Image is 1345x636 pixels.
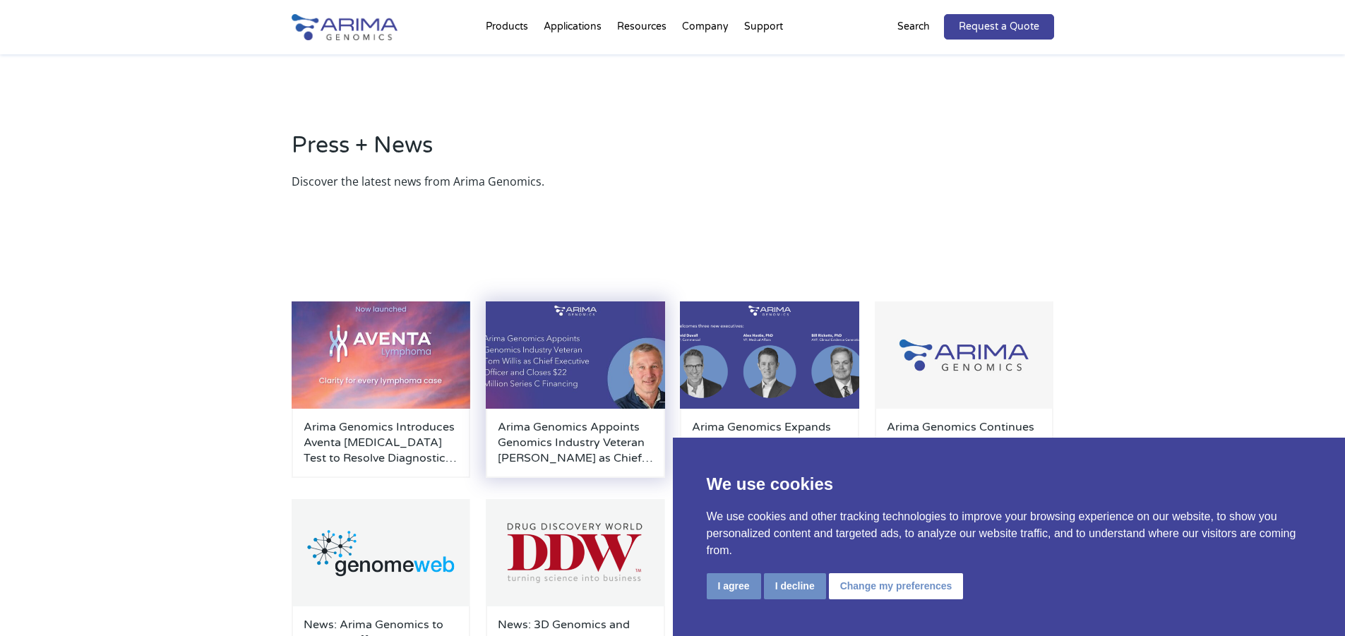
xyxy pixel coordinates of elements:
a: Arima Genomics Introduces Aventa [MEDICAL_DATA] Test to Resolve Diagnostic Uncertainty in B- and ... [304,419,459,466]
img: Personnel-Announcement-LinkedIn-Carousel-22025-500x300.png [680,301,859,409]
p: Discover the latest news from Arima Genomics. [292,172,1054,191]
img: Group-929-500x300.jpg [875,301,1054,409]
button: I decline [764,573,826,599]
button: Change my preferences [829,573,964,599]
p: Search [897,18,930,36]
img: AventaLymphoma-500x300.jpg [292,301,471,409]
img: GenomeWeb_Press-Release_Logo-500x300.png [292,499,471,606]
a: Request a Quote [944,14,1054,40]
h2: Press + News [292,130,1054,172]
img: Arima-Genomics-logo [292,14,397,40]
a: Arima Genomics Appoints Genomics Industry Veteran [PERSON_NAME] as Chief Executive Officer and Cl... [498,419,653,466]
p: We use cookies and other tracking technologies to improve your browsing experience on our website... [707,508,1312,559]
img: Drug-Discovery-World_Logo-500x300.png [486,499,665,606]
button: I agree [707,573,761,599]
a: Arima Genomics Continues Momentum Toward Clinic with Formation of Clinical Advisory Board [887,419,1042,466]
img: Personnel-Announcement-LinkedIn-Carousel-22025-1-500x300.jpg [486,301,665,409]
a: Arima Genomics Expands Executive Team with Three Strategic Hires to Advance Clinical Applications... [692,419,847,466]
p: We use cookies [707,472,1312,497]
